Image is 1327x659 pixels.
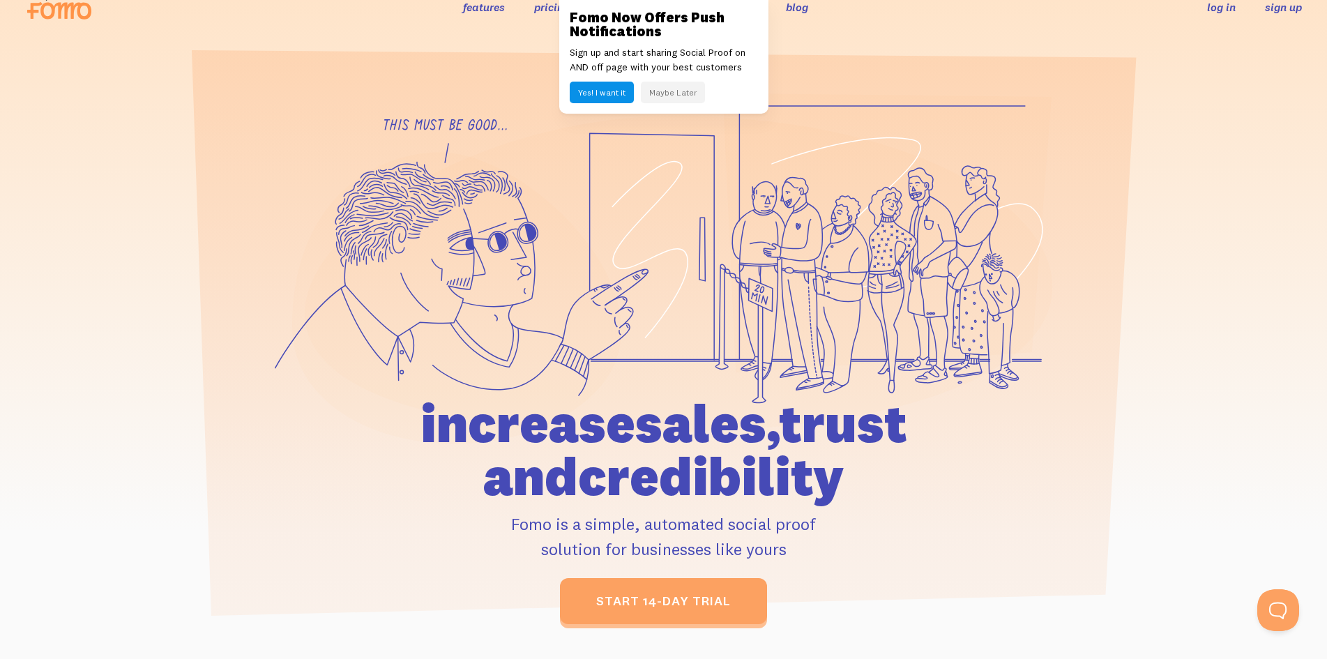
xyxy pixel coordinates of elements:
iframe: Help Scout Beacon - Open [1257,589,1299,631]
button: Maybe Later [641,82,705,103]
a: start 14-day trial [560,578,767,624]
h3: Fomo Now Offers Push Notifications [570,10,758,38]
button: Yes! I want it [570,82,634,103]
p: Fomo is a simple, automated social proof solution for businesses like yours [341,511,987,561]
h1: increase sales, trust and credibility [341,397,987,503]
p: Sign up and start sharing Social Proof on AND off page with your best customers [570,45,758,75]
